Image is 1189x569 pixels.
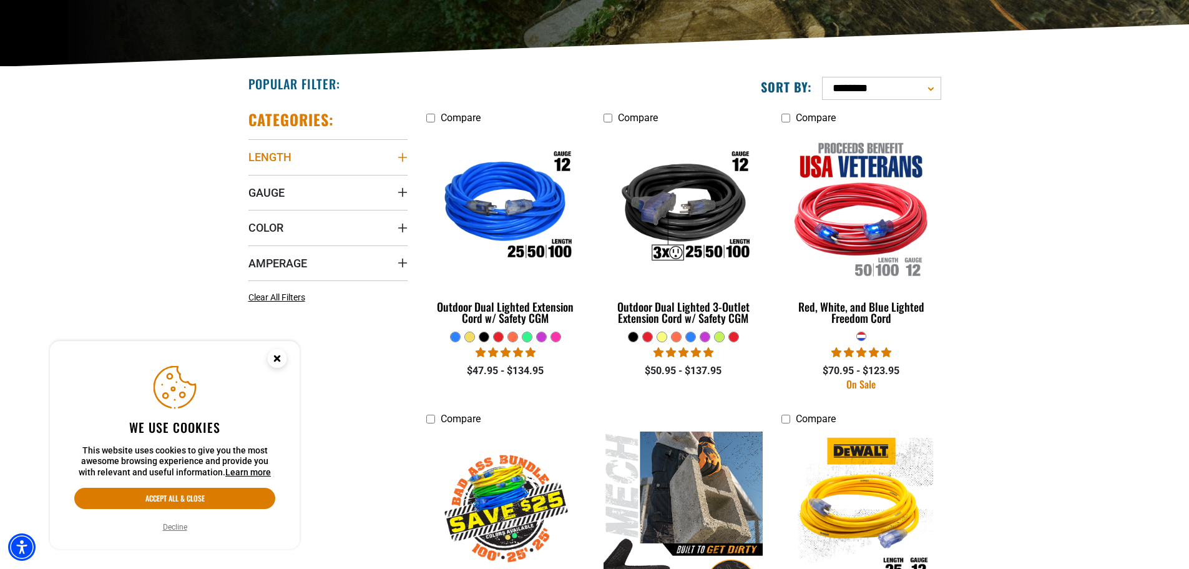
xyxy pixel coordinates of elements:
span: Color [248,220,283,235]
span: Clear All Filters [248,292,305,302]
label: Sort by: [761,79,812,95]
span: Amperage [248,256,307,270]
div: $50.95 - $137.95 [604,364,763,379]
span: Gauge [248,186,285,200]
div: Red, White, and Blue Lighted Freedom Cord [781,301,941,324]
div: $47.95 - $134.95 [426,364,585,379]
span: Compare [618,112,658,124]
span: Length [248,150,291,164]
a: Clear All Filters [248,291,310,304]
summary: Color [248,210,408,245]
summary: Amperage [248,245,408,280]
aside: Cookie Consent [50,341,300,550]
div: $70.95 - $123.95 [781,364,941,379]
span: Compare [796,413,836,425]
span: Compare [441,112,481,124]
a: Outdoor Dual Lighted 3-Outlet Extension Cord w/ Safety CGM Outdoor Dual Lighted 3-Outlet Extensio... [604,130,763,331]
div: Outdoor Dual Lighted 3-Outlet Extension Cord w/ Safety CGM [604,301,763,324]
span: Compare [441,413,481,425]
img: Outdoor Dual Lighted Extension Cord w/ Safety CGM [427,136,584,280]
span: Compare [796,112,836,124]
div: Outdoor Dual Lighted Extension Cord w/ Safety CGM [426,301,585,324]
h2: Popular Filter: [248,76,340,92]
span: 4.80 stars [653,347,713,359]
button: Accept all & close [74,488,275,509]
img: Red, White, and Blue Lighted Freedom Cord [783,136,940,280]
summary: Gauge [248,175,408,210]
button: Decline [159,521,191,533]
img: Outdoor Dual Lighted 3-Outlet Extension Cord w/ Safety CGM [605,136,762,280]
a: Red, White, and Blue Lighted Freedom Cord Red, White, and Blue Lighted Freedom Cord [781,130,941,331]
span: 5.00 stars [831,347,891,359]
div: Accessibility Menu [8,533,36,561]
h2: We use cookies [74,419,275,435]
a: Learn more [225,467,271,477]
p: This website uses cookies to give you the most awesome browsing experience and provide you with r... [74,445,275,478]
h2: Categories: [248,110,335,129]
span: 4.82 stars [476,347,536,359]
div: On Sale [781,379,941,389]
a: Outdoor Dual Lighted Extension Cord w/ Safety CGM Outdoor Dual Lighted Extension Cord w/ Safety CGM [426,130,585,331]
summary: Length [248,139,408,174]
